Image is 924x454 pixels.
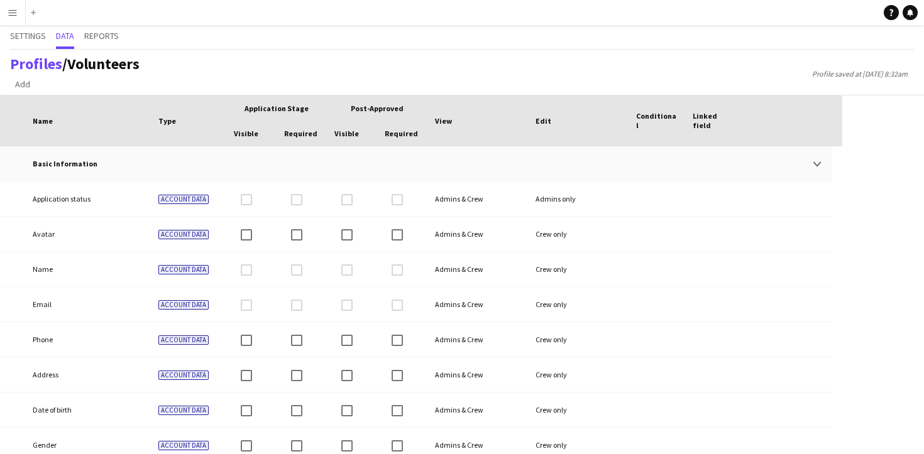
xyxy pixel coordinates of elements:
[528,217,629,251] div: Crew only
[33,264,53,274] span: Name
[427,287,528,322] div: Admins & Crew
[33,405,72,414] span: Date of birth
[245,104,309,113] span: Application stage
[158,195,209,204] span: Account data
[158,406,209,415] span: Account data
[33,229,55,239] span: Avatar
[427,217,528,251] div: Admins & Crew
[385,129,418,138] span: Required
[806,69,914,78] span: Profile saved at [DATE] 8:32am
[528,252,629,286] div: Crew only
[427,252,528,286] div: Admins & Crew
[33,335,53,344] span: Phone
[10,76,35,92] a: Add
[33,116,53,126] span: Name
[158,116,176,126] span: Type
[427,392,528,427] div: Admins & Crew
[33,370,58,379] span: Address
[158,300,209,310] span: Account data
[15,78,30,90] span: Add
[636,111,678,130] span: Conditional
[10,31,46,40] span: Settings
[33,159,97,168] b: Basic Information
[284,129,317,138] span: Required
[33,440,57,450] span: Gender
[528,287,629,322] div: Crew only
[528,322,629,357] div: Crew only
[536,116,551,126] span: Edit
[427,322,528,357] div: Admins & Crew
[158,230,209,239] span: Account data
[67,54,140,73] span: Volunteers
[158,265,209,274] span: Account data
[693,111,734,130] span: Linked field
[427,181,528,216] div: Admins & Crew
[334,129,359,138] span: Visible
[10,55,140,73] h1: /
[158,335,209,345] span: Account data
[158,441,209,450] span: Account data
[435,116,452,126] span: View
[528,181,629,216] div: Admins only
[10,54,62,73] a: Profiles
[56,31,74,40] span: Data
[33,194,91,203] span: Application status
[234,129,258,138] span: Visible
[33,300,52,309] span: Email
[528,357,629,392] div: Crew only
[351,104,404,113] span: Post-Approved
[528,392,629,427] div: Crew only
[84,31,119,40] span: Reports
[158,370,209,380] span: Account data
[427,357,528,392] div: Admins & Crew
